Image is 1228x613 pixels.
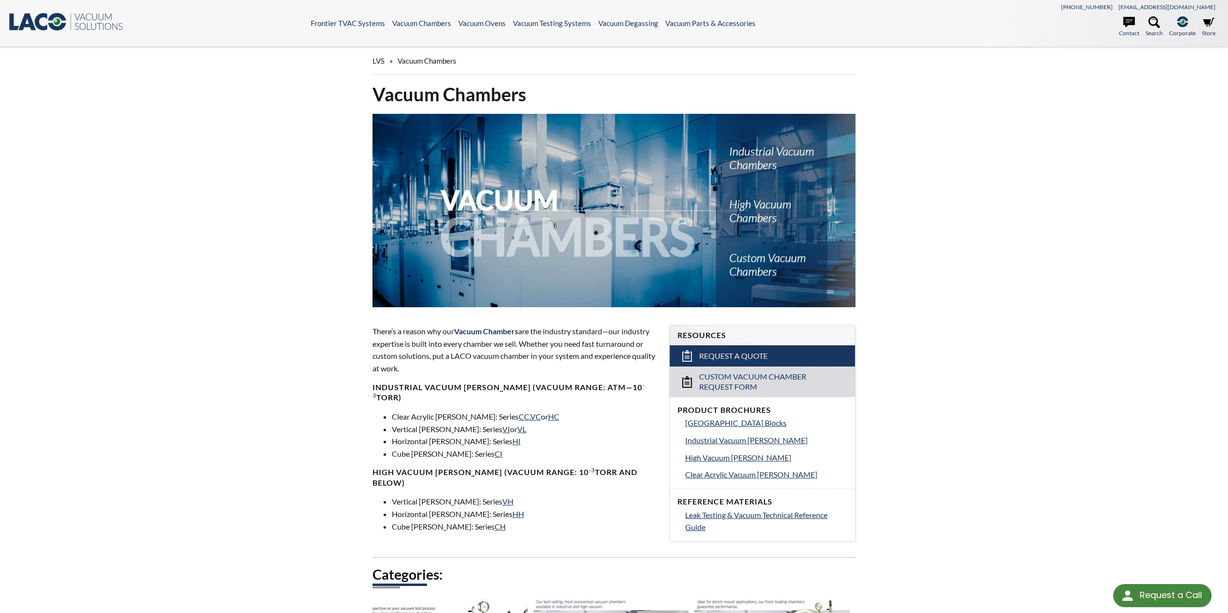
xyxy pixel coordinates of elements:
[589,466,595,474] sup: -3
[392,448,658,460] li: Cube [PERSON_NAME]: Series
[373,82,856,106] h1: Vacuum Chambers
[598,19,658,27] a: Vacuum Degassing
[1140,584,1202,606] div: Request a Call
[670,345,855,367] a: Request a Quote
[665,19,756,27] a: Vacuum Parts & Accessories
[495,522,506,531] a: CH
[392,410,658,423] li: Clear Acrylic [PERSON_NAME]: Series , or
[685,434,847,447] a: Industrial Vacuum [PERSON_NAME]
[685,510,828,532] span: Leak Testing & Vacuum Technical Reference Guide
[513,19,591,27] a: Vacuum Testing Systems
[512,436,521,446] a: HI
[519,412,529,421] a: CC
[398,56,456,65] span: Vacuum Chambers
[502,497,513,506] a: VH
[685,417,847,429] a: [GEOGRAPHIC_DATA] Blocks
[548,412,559,421] a: HC
[685,509,847,533] a: Leak Testing & Vacuum Technical Reference Guide
[373,47,856,75] div: »
[373,381,645,399] sup: -3
[677,405,847,415] h4: Product Brochures
[1145,16,1163,38] a: Search
[373,566,856,584] h2: Categories:
[530,412,541,421] a: VC
[512,509,524,518] a: HH
[677,330,847,341] h4: Resources
[392,19,451,27] a: Vacuum Chambers
[685,436,808,445] span: Industrial Vacuum [PERSON_NAME]
[373,467,658,488] h4: High Vacuum [PERSON_NAME] (Vacuum range: 10 Torr and below)
[392,435,658,448] li: Horizontal [PERSON_NAME]: Series
[685,470,817,479] span: Clear Acrylic Vacuum [PERSON_NAME]
[311,19,385,27] a: Frontier TVAC Systems
[685,468,847,481] a: Clear Acrylic Vacuum [PERSON_NAME]
[1119,16,1139,38] a: Contact
[685,451,847,464] a: High Vacuum [PERSON_NAME]
[517,424,526,434] a: VL
[677,497,847,507] h4: Reference Materials
[685,453,791,462] span: High Vacuum [PERSON_NAME]
[454,327,518,336] span: Vacuum Chambers
[392,423,658,436] li: Vertical [PERSON_NAME]: Series or
[699,351,768,361] span: Request a Quote
[699,372,829,392] span: Custom Vacuum Chamber Request Form
[1169,28,1196,38] span: Corporate
[392,520,658,533] li: Cube [PERSON_NAME]: Series
[495,449,502,458] a: CI
[373,114,856,307] img: Vacuum Chambers
[1118,3,1215,11] a: [EMAIL_ADDRESS][DOMAIN_NAME]
[373,325,658,374] p: There’s a reason why our are the industry standard—our industry expertise is built into every cha...
[502,424,510,434] a: VI
[1113,584,1212,607] div: Request a Call
[392,508,658,520] li: Horizontal [PERSON_NAME]: Series
[670,367,855,397] a: Custom Vacuum Chamber Request Form
[685,418,786,427] span: [GEOGRAPHIC_DATA] Blocks
[392,495,658,508] li: Vertical [PERSON_NAME]: Series
[373,382,658,403] h4: Industrial Vacuum [PERSON_NAME] (vacuum range: atm—10 Torr)
[1120,588,1135,603] img: round button
[373,56,385,65] span: LVS
[458,19,506,27] a: Vacuum Ovens
[1061,3,1113,11] a: [PHONE_NUMBER]
[1202,16,1215,38] a: Store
